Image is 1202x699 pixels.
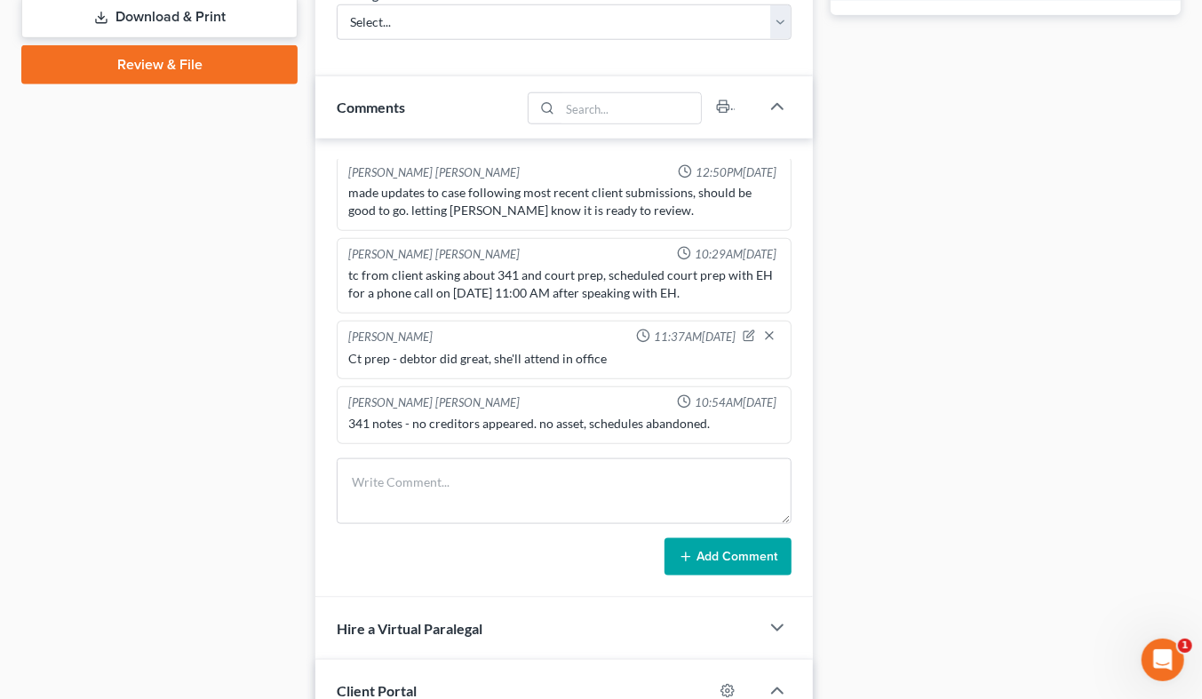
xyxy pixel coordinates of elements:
[654,329,736,346] span: 11:37AM[DATE]
[696,164,776,181] span: 12:50PM[DATE]
[1178,639,1192,653] span: 1
[348,329,433,346] div: [PERSON_NAME]
[348,350,780,368] div: Ct prep - debtor did great, she'll attend in office
[337,99,405,115] span: Comments
[337,620,482,637] span: Hire a Virtual Paralegal
[695,246,776,263] span: 10:29AM[DATE]
[1142,639,1184,681] iframe: Intercom live chat
[348,164,520,181] div: [PERSON_NAME] [PERSON_NAME]
[348,394,520,411] div: [PERSON_NAME] [PERSON_NAME]
[348,266,780,302] div: tc from client asking about 341 and court prep, scheduled court prep with EH for a phone call on ...
[348,246,520,263] div: [PERSON_NAME] [PERSON_NAME]
[337,682,417,699] span: Client Portal
[695,394,776,411] span: 10:54AM[DATE]
[348,184,780,219] div: made updates to case following most recent client submissions, should be good to go. letting [PER...
[665,538,792,576] button: Add Comment
[348,415,780,433] div: 341 notes - no creditors appeared. no asset, schedules abandoned.
[560,93,701,123] input: Search...
[21,45,298,84] a: Review & File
